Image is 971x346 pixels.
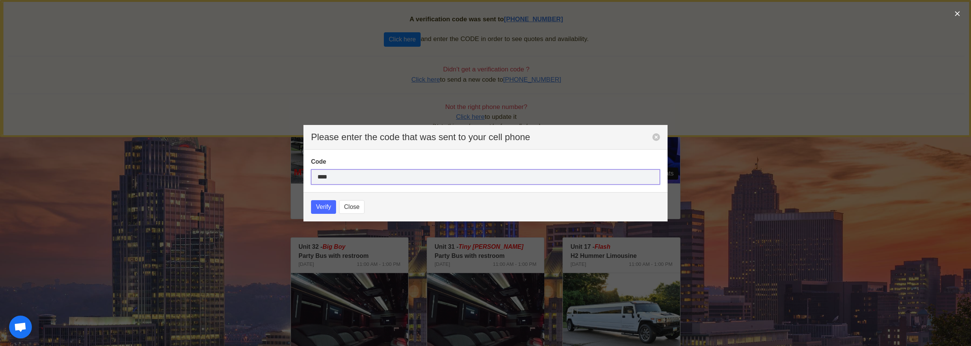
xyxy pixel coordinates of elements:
a: Open chat [9,316,32,338]
span: Close [344,202,360,212]
label: Code [311,157,660,166]
button: Close [339,200,365,214]
p: Please enter the code that was sent to your cell phone [311,133,652,142]
span: Verify [316,202,331,212]
button: Verify [311,200,336,214]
